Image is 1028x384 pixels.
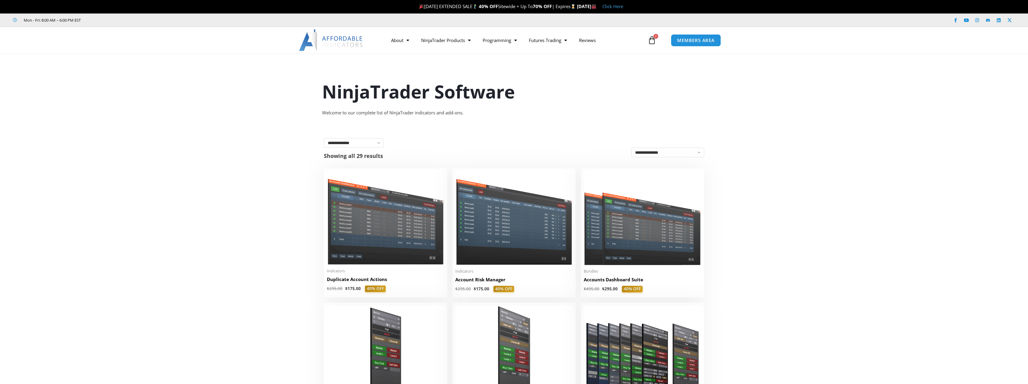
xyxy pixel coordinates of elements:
[671,34,721,47] a: MEMBERS AREA
[639,32,665,49] a: 0
[455,286,458,292] span: $
[455,286,471,292] bdi: 295.00
[299,29,363,51] img: LogoAI | Affordable Indicators – NinjaTrader
[327,276,444,283] h2: Duplicate Account Actions
[418,3,577,9] span: [DATE] EXTENDED SALE Sitewide + Up To | Expires
[415,33,477,47] a: NinjaTrader Products
[602,286,604,292] span: $
[365,286,386,292] span: 40% OFF
[584,277,701,283] h2: Accounts Dashboard Suite
[455,277,573,286] a: Account Risk Manager
[577,3,596,9] strong: [DATE]
[455,269,573,274] span: Indicators
[327,276,444,286] a: Duplicate Account Actions
[631,148,704,157] select: Shop order
[327,171,444,265] img: Duplicate Account Actions
[592,4,596,9] img: 🏭
[345,286,361,291] bdi: 175.00
[455,277,573,283] h2: Account Risk Manager
[327,268,444,274] span: Indicators
[584,269,701,274] span: Bundles
[385,33,646,47] nav: Menu
[622,286,643,292] span: 40% OFF
[322,79,706,104] h1: NinjaTrader Software
[602,3,623,9] a: Click Here
[322,109,706,117] div: Welcome to our complete list of NinjaTrader indicators and add-ons.
[419,4,424,9] img: 🎉
[493,286,514,292] span: 40% OFF
[474,286,476,292] span: $
[584,277,701,286] a: Accounts Dashboard Suite
[523,33,573,47] a: Futures Trading
[473,4,477,9] img: 🏌️‍♂️
[477,33,523,47] a: Programming
[479,3,498,9] strong: 40% OFF
[22,17,81,24] span: Mon - Fri: 8:00 AM – 6:00 PM EST
[584,171,701,265] img: Accounts Dashboard Suite
[573,33,602,47] a: Reviews
[324,153,383,159] p: Showing all 29 results
[89,17,179,23] iframe: Customer reviews powered by Trustpilot
[327,286,342,291] bdi: 295.00
[602,286,618,292] bdi: 295.00
[345,286,348,291] span: $
[474,286,489,292] bdi: 175.00
[653,34,658,39] span: 0
[584,286,599,292] bdi: 495.00
[385,33,415,47] a: About
[533,3,552,9] strong: 70% OFF
[455,171,573,265] img: Account Risk Manager
[677,38,715,43] span: MEMBERS AREA
[327,286,329,291] span: $
[584,286,586,292] span: $
[571,4,575,9] img: ⌛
